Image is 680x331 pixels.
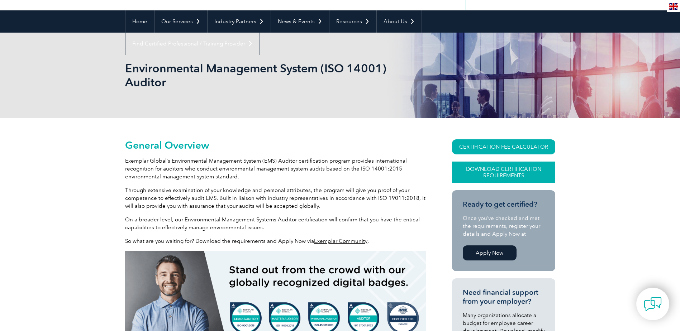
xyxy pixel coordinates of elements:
h3: Ready to get certified? [463,200,545,209]
p: Once you’ve checked and met the requirements, register your details and Apply Now at [463,214,545,238]
a: Home [125,10,154,33]
a: About Us [377,10,422,33]
h2: General Overview [125,139,426,151]
p: Exemplar Global’s Environmental Management System (EMS) Auditor certification program provides in... [125,157,426,181]
p: Through extensive examination of your knowledge and personal attributes, the program will give yo... [125,186,426,210]
a: CERTIFICATION FEE CALCULATOR [452,139,555,154]
img: contact-chat.png [644,295,662,313]
a: Find Certified Professional / Training Provider [125,33,260,55]
a: Resources [329,10,376,33]
a: Download Certification Requirements [452,162,555,183]
p: So what are you waiting for? Download the requirements and Apply Now via . [125,237,426,245]
a: Apply Now [463,245,517,260]
a: Exemplar Community [314,238,367,244]
img: en [669,3,678,10]
a: News & Events [271,10,329,33]
h1: Environmental Management System (ISO 14001) Auditor [125,61,400,89]
p: On a broader level, our Environmental Management Systems Auditor certification will confirm that ... [125,216,426,231]
a: Our Services [154,10,207,33]
a: Industry Partners [208,10,271,33]
h3: Need financial support from your employer? [463,288,545,306]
